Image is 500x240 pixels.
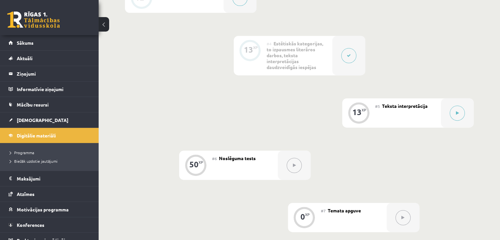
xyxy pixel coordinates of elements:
span: #6 [212,156,217,161]
span: Teksta interpretācija [382,103,428,109]
span: Sākums [17,40,34,46]
a: Konferences [9,217,90,232]
div: XP [362,108,366,112]
span: Atzīmes [17,191,35,197]
span: Programma [10,150,34,155]
div: XP [305,213,310,216]
a: Biežāk uzdotie jautājumi [10,158,92,164]
div: 50 [189,161,199,167]
span: Biežāk uzdotie jautājumi [10,158,58,164]
span: #7 [321,208,326,213]
legend: Informatīvie ziņojumi [17,82,90,97]
span: [DEMOGRAPHIC_DATA] [17,117,68,123]
span: Estētiskās kategorijas, to izpausmes literāros darbos, teksta interpretācijas daudzveidīgās iespējas [267,40,323,70]
a: Maksājumi [9,171,90,186]
span: #4 [267,41,272,46]
a: [DEMOGRAPHIC_DATA] [9,112,90,128]
div: XP [199,160,203,164]
span: Konferences [17,222,44,228]
span: Mācību resursi [17,102,49,108]
a: Digitālie materiāli [9,128,90,143]
div: 13 [352,109,362,115]
a: Sākums [9,35,90,50]
legend: Maksājumi [17,171,90,186]
a: Motivācijas programma [9,202,90,217]
a: Ziņojumi [9,66,90,81]
legend: Ziņojumi [17,66,90,81]
span: Digitālie materiāli [17,132,56,138]
span: Temata apguve [328,207,361,213]
span: Noslēguma tests [219,155,256,161]
a: Mācību resursi [9,97,90,112]
a: Rīgas 1. Tālmācības vidusskola [7,12,60,28]
a: Atzīmes [9,186,90,202]
span: #5 [375,104,380,109]
a: Informatīvie ziņojumi [9,82,90,97]
span: Aktuāli [17,55,33,61]
div: 13 [244,47,253,53]
div: 0 [300,214,305,220]
a: Programma [10,150,92,156]
div: XP [253,46,258,49]
a: Aktuāli [9,51,90,66]
span: Motivācijas programma [17,206,69,212]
